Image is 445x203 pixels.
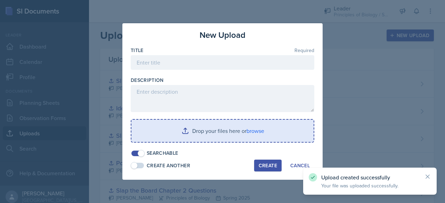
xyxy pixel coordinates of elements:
div: Create [259,163,277,168]
label: Description [131,77,164,84]
h3: New Upload [200,29,245,41]
div: Searchable [147,150,178,157]
div: Create Another [147,162,190,169]
button: Create [254,160,282,171]
span: Required [294,48,314,53]
input: Enter title [131,55,314,70]
label: Title [131,47,144,54]
p: Upload created successfully [321,174,419,181]
p: Your file was uploaded successfully. [321,182,419,189]
button: Cancel [286,160,314,171]
div: Cancel [290,163,310,168]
